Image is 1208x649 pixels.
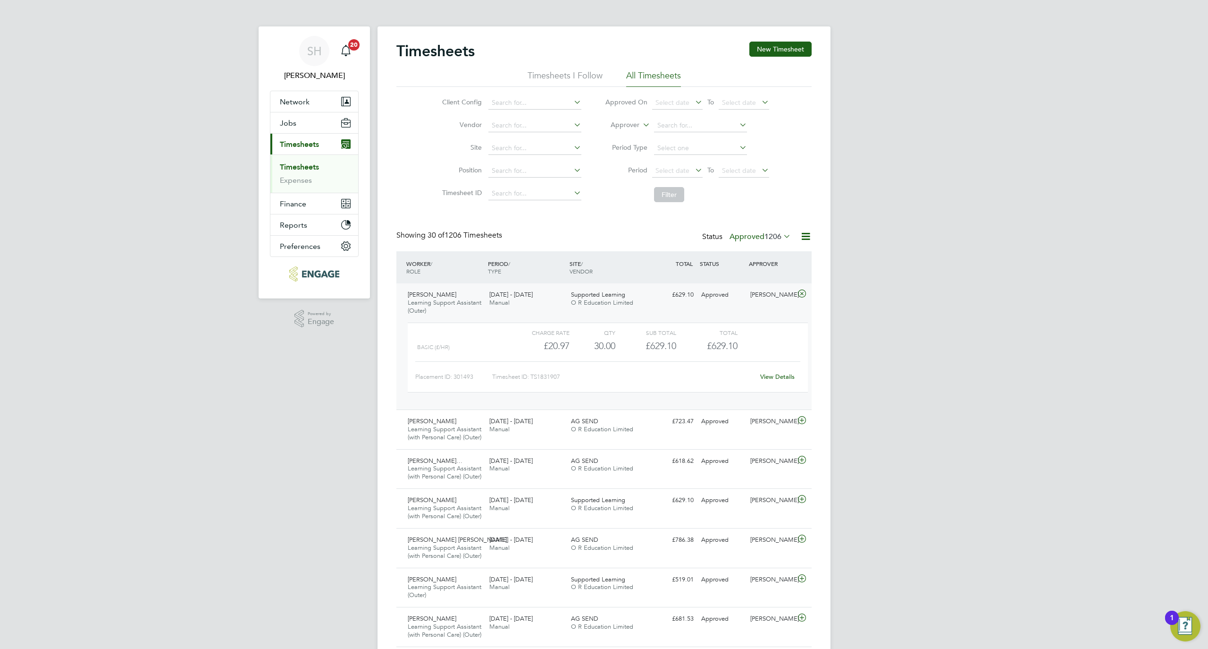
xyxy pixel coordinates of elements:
span: Supported Learning [571,575,625,583]
span: Preferences [280,242,320,251]
button: Finance [270,193,358,214]
span: TYPE [488,267,501,275]
div: [PERSON_NAME] [747,532,796,548]
span: Engage [308,318,334,326]
span: [PERSON_NAME] [408,615,456,623]
a: Go to home page [270,266,359,282]
span: To [705,96,717,108]
label: Site [439,143,482,152]
a: View Details [760,373,795,381]
div: [PERSON_NAME] [747,453,796,469]
span: ROLE [406,267,420,275]
span: Manual [489,504,510,512]
div: SITE [567,255,649,280]
span: Supported Learning [571,290,625,299]
span: [PERSON_NAME] [408,417,456,425]
a: Timesheets [280,162,319,171]
span: [DATE] - [DATE] [489,536,533,544]
span: [DATE] - [DATE] [489,615,533,623]
span: AG SEND [571,615,598,623]
div: PERIOD [486,255,567,280]
span: Finance [280,199,306,208]
div: WORKER [404,255,486,280]
span: basic (£/HR) [417,344,450,350]
span: [DATE] - [DATE] [489,457,533,465]
span: TOTAL [676,260,693,267]
div: £723.47 [648,414,697,429]
span: Timesheets [280,140,319,149]
span: O R Education Limited [571,623,633,631]
span: AG SEND [571,457,598,465]
li: Timesheets I Follow [528,70,603,87]
label: Period Type [605,143,647,152]
label: Timesheet ID [439,188,482,197]
span: Network [280,97,310,106]
label: Position [439,166,482,174]
div: Sub Total [615,327,676,338]
div: Approved [697,532,747,548]
nav: Main navigation [259,26,370,299]
div: £20.97 [509,338,570,354]
div: Approved [697,493,747,508]
span: Learning Support Assistant (with Personal Care) (Outer) [408,544,481,560]
span: O R Education Limited [571,425,633,433]
div: 1 [1170,618,1174,630]
span: / [430,260,432,267]
div: Placement ID: 301493 [415,369,492,384]
label: Approved [730,232,791,241]
img: axcis-logo-retina.png [289,266,339,282]
span: Jobs [280,119,296,128]
span: [DATE] - [DATE] [489,290,533,299]
div: £629.10 [615,338,676,354]
div: 30.00 [570,338,615,354]
span: £629.10 [707,340,738,351]
button: Reports [270,214,358,235]
span: O R Education Limited [571,299,633,307]
a: SH[PERSON_NAME] [270,36,359,81]
span: Manual [489,299,510,307]
button: Preferences [270,236,358,256]
input: Search for... [488,164,581,178]
div: £519.01 [648,572,697,588]
span: Supported Learning [571,496,625,504]
div: Showing [396,231,504,240]
input: Search for... [488,187,581,200]
div: [PERSON_NAME] [747,572,796,588]
span: / [508,260,510,267]
label: Client Config [439,98,482,106]
div: Status [702,231,793,244]
span: Manual [489,425,510,433]
a: Expenses [280,176,312,185]
div: [PERSON_NAME] [747,493,796,508]
div: Total [676,327,737,338]
span: Manual [489,623,510,631]
span: Manual [489,464,510,472]
span: Select date [655,98,689,107]
span: [PERSON_NAME] [408,496,456,504]
div: Charge rate [509,327,570,338]
span: Select date [722,166,756,175]
span: Manual [489,583,510,591]
span: / [581,260,583,267]
span: 1206 [764,232,781,241]
span: [PERSON_NAME] [408,290,456,299]
div: Approved [697,414,747,429]
div: [PERSON_NAME] [747,414,796,429]
div: £629.10 [648,287,697,303]
div: £786.38 [648,532,697,548]
span: AG SEND [571,417,598,425]
span: Learning Support Assistant (Outer) [408,299,481,315]
div: [PERSON_NAME] [747,287,796,303]
div: [PERSON_NAME] [747,611,796,627]
span: [PERSON_NAME]… [408,457,462,465]
span: Select date [655,166,689,175]
button: Filter [654,187,684,202]
span: Reports [280,221,307,230]
span: Powered by [308,310,334,318]
span: AG SEND [571,536,598,544]
span: SH [307,45,322,57]
div: £618.62 [648,453,697,469]
span: Manual [489,544,510,552]
span: Learning Support Assistant (with Personal Care) (Outer) [408,425,481,441]
div: APPROVER [747,255,796,272]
